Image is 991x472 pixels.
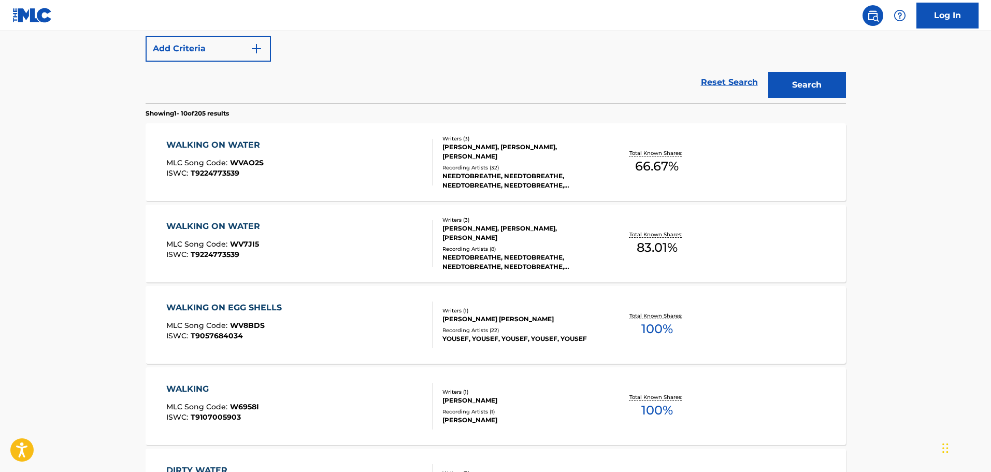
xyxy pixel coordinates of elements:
[250,42,263,55] img: 9d2ae6d4665cec9f34b9.svg
[916,3,979,28] a: Log In
[146,109,229,118] p: Showing 1 - 10 of 205 results
[146,286,846,364] a: WALKING ON EGG SHELLSMLC Song Code:WV8BDSISWC:T9057684034Writers (1)[PERSON_NAME] [PERSON_NAME]Re...
[442,135,599,142] div: Writers ( 3 )
[442,307,599,314] div: Writers ( 1 )
[696,71,763,94] a: Reset Search
[166,158,230,167] span: MLC Song Code :
[442,334,599,344] div: YOUSEF, YOUSEF, YOUSEF, YOUSEF, YOUSEF
[12,8,52,23] img: MLC Logo
[442,216,599,224] div: Writers ( 3 )
[191,250,239,259] span: T9224773539
[166,302,287,314] div: WALKING ON EGG SHELLS
[230,321,265,330] span: WV8BDS
[191,331,243,340] span: T9057684034
[166,220,265,233] div: WALKING ON WATER
[442,396,599,405] div: [PERSON_NAME]
[635,157,679,176] span: 66.67 %
[146,205,846,282] a: WALKING ON WATERMLC Song Code:WV7JI5ISWC:T9224773539Writers (3)[PERSON_NAME], [PERSON_NAME], [PER...
[146,367,846,445] a: WALKINGMLC Song Code:W6958IISWC:T9107005903Writers (1)[PERSON_NAME]Recording Artists (1)[PERSON_N...
[637,238,678,257] span: 83.01 %
[442,314,599,324] div: [PERSON_NAME] [PERSON_NAME]
[146,123,846,201] a: WALKING ON WATERMLC Song Code:WVAO2SISWC:T9224773539Writers (3)[PERSON_NAME], [PERSON_NAME], [PER...
[863,5,883,26] a: Public Search
[894,9,906,22] img: help
[768,72,846,98] button: Search
[629,231,685,238] p: Total Known Shares:
[230,402,259,411] span: W6958I
[442,245,599,253] div: Recording Artists ( 8 )
[230,239,259,249] span: WV7JI5
[442,416,599,425] div: [PERSON_NAME]
[166,139,265,151] div: WALKING ON WATER
[166,250,191,259] span: ISWC :
[442,224,599,242] div: [PERSON_NAME], [PERSON_NAME], [PERSON_NAME]
[867,9,879,22] img: search
[629,393,685,401] p: Total Known Shares:
[942,433,949,464] div: Drag
[442,253,599,271] div: NEEDTOBREATHE, NEEDTOBREATHE, NEEDTOBREATHE, NEEDTOBREATHE, NEEDTOBREATHE
[442,408,599,416] div: Recording Artists ( 1 )
[629,149,685,157] p: Total Known Shares:
[166,402,230,411] span: MLC Song Code :
[166,168,191,178] span: ISWC :
[166,383,259,395] div: WALKING
[629,312,685,320] p: Total Known Shares:
[230,158,264,167] span: WVAO2S
[166,321,230,330] span: MLC Song Code :
[166,331,191,340] span: ISWC :
[442,326,599,334] div: Recording Artists ( 22 )
[442,388,599,396] div: Writers ( 1 )
[641,320,673,338] span: 100 %
[442,171,599,190] div: NEEDTOBREATHE, NEEDTOBREATHE, NEEDTOBREATHE, NEEDTOBREATHE, NEEDTOBREATHE
[146,36,271,62] button: Add Criteria
[191,168,239,178] span: T9224773539
[939,422,991,472] iframe: Chat Widget
[191,412,241,422] span: T9107005903
[442,164,599,171] div: Recording Artists ( 32 )
[641,401,673,420] span: 100 %
[442,142,599,161] div: [PERSON_NAME], [PERSON_NAME], [PERSON_NAME]
[889,5,910,26] div: Help
[166,412,191,422] span: ISWC :
[166,239,230,249] span: MLC Song Code :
